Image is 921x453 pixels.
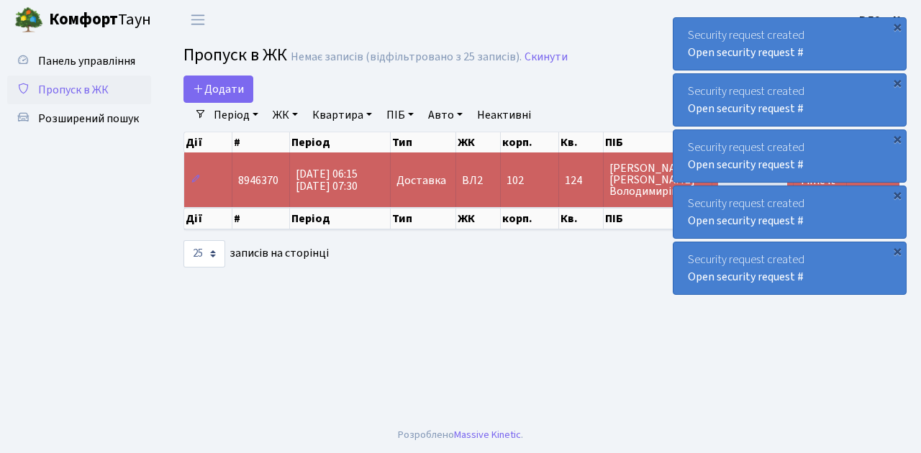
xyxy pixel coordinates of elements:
span: 8946370 [238,173,278,188]
a: Розширений пошук [7,104,151,133]
div: × [890,244,904,258]
span: 124 [565,175,597,186]
button: Переключити навігацію [180,8,216,32]
th: Тип [391,208,455,229]
div: Security request created [673,186,906,238]
span: Додати [193,81,244,97]
a: Open security request # [688,157,804,173]
th: Період [290,208,391,229]
span: Доставка [396,175,446,186]
a: ЖК [267,103,304,127]
span: Таун [49,8,151,32]
a: Панель управління [7,47,151,75]
a: Скинути [525,50,568,64]
a: ПІБ [381,103,419,127]
b: ВЛ2 -. К. [859,12,904,28]
th: Дії [184,132,232,152]
span: Панель управління [38,53,135,69]
a: Open security request # [688,45,804,60]
a: Авто [422,103,468,127]
a: Open security request # [688,269,804,285]
div: × [890,132,904,146]
span: Розширений пошук [38,111,139,127]
th: Дії [184,208,232,229]
img: logo.png [14,6,43,35]
th: ПІБ [604,208,712,229]
th: корп. [501,208,559,229]
a: Massive Kinetic [454,427,521,442]
div: × [890,75,904,90]
a: Open security request # [688,101,804,116]
a: ВЛ2 -. К. [859,12,904,29]
th: Тип [391,132,455,152]
span: [DATE] 06:15 [DATE] 07:30 [296,166,358,194]
a: Пропуск в ЖК [7,75,151,104]
div: × [890,19,904,34]
b: Комфорт [49,8,118,31]
div: Security request created [673,130,906,182]
th: Період [290,132,391,152]
div: Немає записів (відфільтровано з 25 записів). [291,50,522,64]
span: ВЛ2 [462,175,495,186]
a: Open security request # [688,213,804,229]
label: записів на сторінці [183,240,329,267]
a: Квартира [307,103,378,127]
div: Розроблено . [398,427,523,443]
div: Security request created [673,74,906,126]
div: × [890,188,904,202]
th: # [232,208,290,229]
select: записів на сторінці [183,240,225,267]
th: ЖК [456,132,502,152]
th: ЖК [456,208,502,229]
span: [PERSON_NAME] [PERSON_NAME] Володимирівна [609,163,706,197]
span: Пропуск в ЖК [183,42,287,68]
th: Кв. [559,132,604,152]
span: 102 [507,173,524,188]
a: Додати [183,75,253,103]
div: Security request created [673,18,906,70]
th: ПІБ [604,132,712,152]
a: Неактивні [471,103,537,127]
th: Кв. [559,208,604,229]
a: Період [208,103,264,127]
th: корп. [501,132,559,152]
th: # [232,132,290,152]
div: Security request created [673,242,906,294]
span: Пропуск в ЖК [38,82,109,98]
